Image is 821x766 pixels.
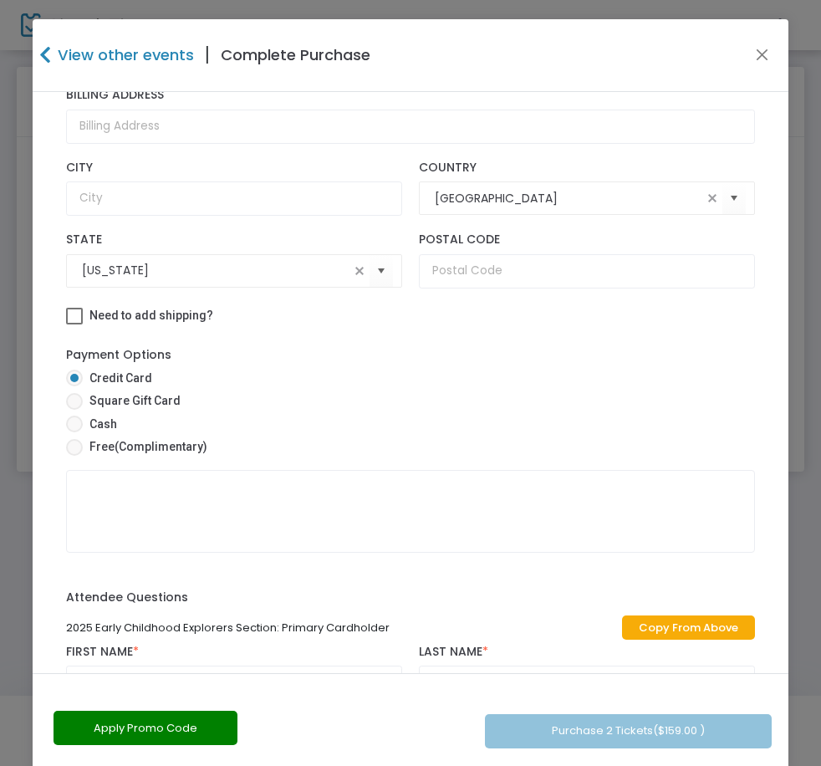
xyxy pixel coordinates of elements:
[67,471,753,552] iframe: Secure Credit Card Form
[115,440,207,453] span: (Complimentary)
[419,161,755,176] label: Country
[419,232,755,248] label: Postal Code
[349,261,370,281] span: clear
[370,253,393,288] button: Select
[83,416,117,433] span: Cash
[66,181,402,216] input: City
[54,711,237,745] button: Apply Promo Code
[419,645,755,660] label: Last Name
[66,88,754,103] label: Billing Address
[66,589,188,606] label: Attendee Questions
[82,262,349,279] input: Select State
[66,232,402,248] label: State
[751,44,773,66] button: Close
[66,666,402,700] input: First Name
[435,190,702,207] input: Select Country
[722,181,746,216] button: Select
[66,645,402,660] label: First Name
[66,161,402,176] label: City
[66,346,171,364] label: Payment Options
[89,309,213,322] span: Need to add shipping?
[702,188,722,208] span: clear
[194,40,221,70] span: |
[83,370,152,387] span: Credit Card
[66,620,390,636] span: 2025 Early Childhood Explorers Section: Primary Cardholder
[83,438,207,456] span: Free
[419,666,755,700] input: Last Name
[221,43,370,66] h4: Complete Purchase
[83,392,181,410] span: Square Gift Card
[622,615,755,640] a: Copy From Above
[419,254,755,289] input: Postal Code
[66,110,754,144] input: Billing Address
[54,43,194,66] h4: View other events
